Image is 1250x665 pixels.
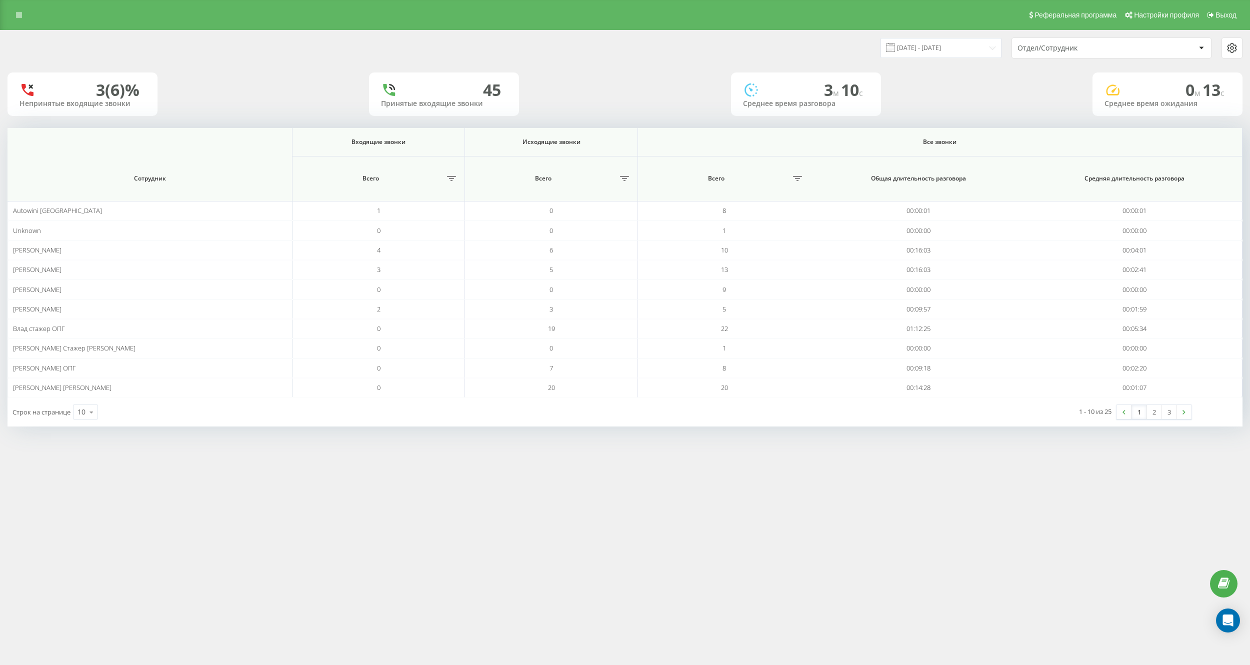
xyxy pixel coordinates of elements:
[549,206,553,215] span: 0
[297,174,443,182] span: Всего
[377,245,380,254] span: 4
[826,174,1011,182] span: Общая длительность разговора
[19,99,145,108] div: Непринятые входящие звонки
[810,378,1026,397] td: 00:14:28
[810,220,1026,240] td: 00:00:00
[810,358,1026,378] td: 00:09:18
[1026,338,1242,358] td: 00:00:00
[810,319,1026,338] td: 01:12:25
[824,79,841,100] span: 3
[13,206,102,215] span: Autowini [GEOGRAPHIC_DATA]
[77,407,85,417] div: 10
[13,343,135,352] span: [PERSON_NAME] Стажер [PERSON_NAME]
[377,383,380,392] span: 0
[26,174,273,182] span: Сотрудник
[1185,79,1202,100] span: 0
[377,343,380,352] span: 0
[1026,378,1242,397] td: 00:01:07
[1194,87,1202,98] span: м
[549,363,553,372] span: 7
[1220,87,1224,98] span: c
[743,99,869,108] div: Среднее время разговора
[722,206,726,215] span: 8
[1026,358,1242,378] td: 00:02:20
[13,324,65,333] span: Влад стажер ОПГ
[1079,406,1111,416] div: 1 - 10 из 25
[810,240,1026,260] td: 00:16:03
[1202,79,1224,100] span: 13
[1026,260,1242,279] td: 00:02:41
[377,324,380,333] span: 0
[549,343,553,352] span: 0
[377,226,380,235] span: 0
[377,363,380,372] span: 0
[1026,220,1242,240] td: 00:00:00
[470,174,616,182] span: Всего
[377,265,380,274] span: 3
[1131,405,1146,419] a: 1
[722,285,726,294] span: 9
[548,324,555,333] span: 19
[810,279,1026,299] td: 00:00:00
[1104,99,1230,108] div: Среднее время ожидания
[672,138,1207,146] span: Все звонки
[377,285,380,294] span: 0
[833,87,841,98] span: м
[549,226,553,235] span: 0
[1034,11,1116,19] span: Реферальная программа
[722,343,726,352] span: 1
[13,304,61,313] span: [PERSON_NAME]
[13,363,76,372] span: [PERSON_NAME] ОПГ
[810,201,1026,220] td: 00:00:01
[12,407,70,416] span: Строк на странице
[13,226,41,235] span: Unknown
[13,383,111,392] span: [PERSON_NAME] [PERSON_NAME]
[722,226,726,235] span: 1
[549,245,553,254] span: 6
[1161,405,1176,419] a: 3
[1026,319,1242,338] td: 00:05:34
[1026,201,1242,220] td: 00:00:01
[721,383,728,392] span: 20
[1026,279,1242,299] td: 00:00:00
[478,138,624,146] span: Исходящие звонки
[841,79,863,100] span: 10
[1017,44,1137,52] div: Отдел/Сотрудник
[1026,299,1242,319] td: 00:01:59
[549,285,553,294] span: 0
[549,265,553,274] span: 5
[483,80,501,99] div: 45
[377,304,380,313] span: 2
[810,260,1026,279] td: 00:16:03
[13,265,61,274] span: [PERSON_NAME]
[548,383,555,392] span: 20
[377,206,380,215] span: 1
[643,174,789,182] span: Всего
[1216,608,1240,632] div: Open Intercom Messenger
[721,324,728,333] span: 22
[96,80,139,99] div: 3 (6)%
[1026,240,1242,260] td: 00:04:01
[1215,11,1236,19] span: Выход
[1042,174,1227,182] span: Средняя длительность разговора
[810,299,1026,319] td: 00:09:57
[1134,11,1199,19] span: Настройки профиля
[13,245,61,254] span: [PERSON_NAME]
[549,304,553,313] span: 3
[722,304,726,313] span: 5
[859,87,863,98] span: c
[810,338,1026,358] td: 00:00:00
[13,285,61,294] span: [PERSON_NAME]
[722,363,726,372] span: 8
[721,265,728,274] span: 13
[721,245,728,254] span: 10
[1146,405,1161,419] a: 2
[305,138,451,146] span: Входящие звонки
[381,99,507,108] div: Принятые входящие звонки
